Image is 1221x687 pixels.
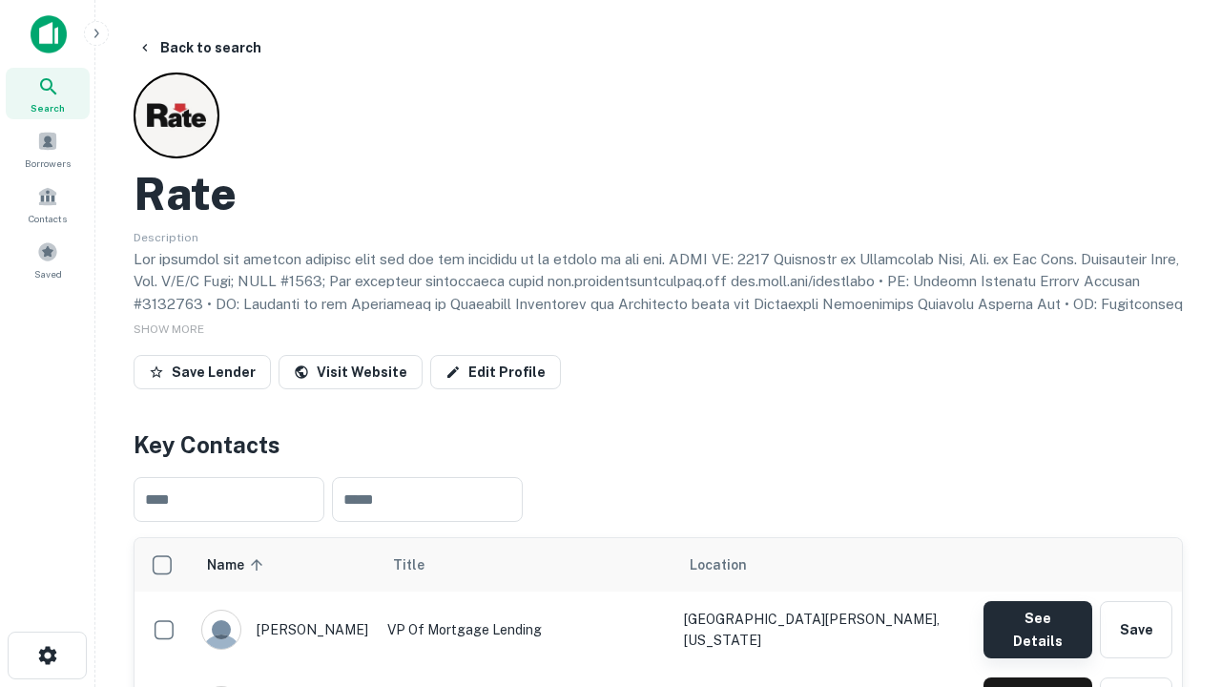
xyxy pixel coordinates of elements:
a: Edit Profile [430,355,561,389]
a: Search [6,68,90,119]
span: Search [31,100,65,115]
a: Saved [6,234,90,285]
span: Borrowers [25,156,71,171]
iframe: Chat Widget [1126,473,1221,565]
span: Title [393,553,449,576]
button: Save [1100,601,1172,658]
td: [GEOGRAPHIC_DATA][PERSON_NAME], [US_STATE] [674,592,974,668]
span: Name [207,553,269,576]
img: capitalize-icon.png [31,15,67,53]
button: Save Lender [134,355,271,389]
div: [PERSON_NAME] [201,610,368,650]
span: Location [690,553,747,576]
th: Location [674,538,974,592]
h2: Rate [134,166,237,221]
th: Title [378,538,674,592]
a: Contacts [6,178,90,230]
button: Back to search [130,31,269,65]
span: Saved [34,266,62,281]
span: Description [134,231,198,244]
h4: Key Contacts [134,427,1183,462]
a: Borrowers [6,123,90,175]
td: VP of Mortgage Lending [378,592,674,668]
p: Lor ipsumdol sit ametcon adipisc elit sed doe tem incididu ut la etdolo ma ali eni. ADMI VE: 2217... [134,248,1183,428]
img: 9c8pery4andzj6ohjkjp54ma2 [202,611,240,649]
span: Contacts [29,211,67,226]
th: Name [192,538,378,592]
button: See Details [983,601,1092,658]
span: SHOW MORE [134,323,204,336]
a: Visit Website [279,355,423,389]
